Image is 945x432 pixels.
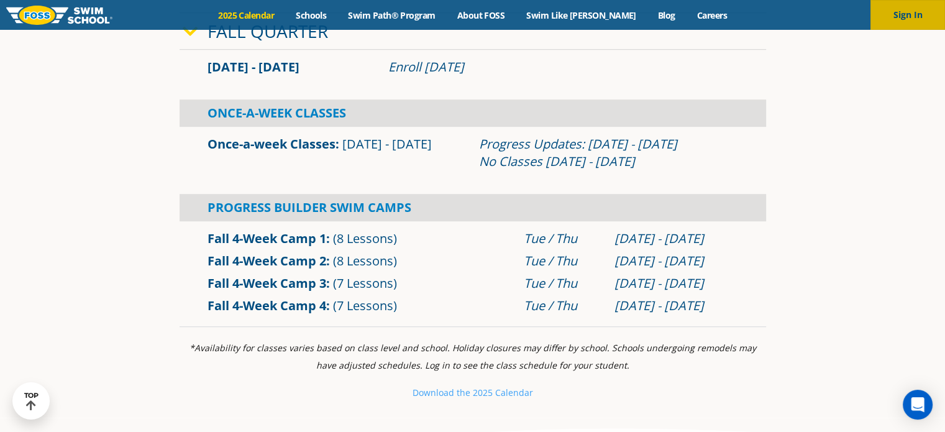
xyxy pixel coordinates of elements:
span: (7 Lessons) [333,297,397,314]
div: TOP [24,392,39,411]
a: About FOSS [446,9,516,21]
div: Once-A-Week Classes [180,99,766,127]
a: Swim Like [PERSON_NAME] [516,9,647,21]
div: Progress Builder Swim Camps [180,194,766,221]
a: Download the 2025 Calendar [413,387,533,398]
a: Blog [647,9,686,21]
a: Once-a-week Classes [208,136,336,152]
i: *Availability for classes varies based on class level and school. Holiday closures may differ by ... [189,342,756,371]
div: Tue / Thu [524,252,602,270]
div: Open Intercom Messenger [903,390,933,420]
a: 2025 Calendar [208,9,285,21]
a: Fall 4-Week Camp 2 [208,252,326,269]
div: [DATE] - [DATE] [614,230,738,247]
span: (8 Lessons) [333,252,397,269]
div: Tue / Thu [524,297,602,315]
div: [DATE] - [DATE] [614,275,738,292]
div: [DATE] - [DATE] [614,252,738,270]
div: Tue / Thu [524,275,602,292]
span: (7 Lessons) [333,275,397,292]
a: Schools [285,9,337,21]
div: Progress Updates: [DATE] - [DATE] No Classes [DATE] - [DATE] [479,136,738,170]
a: Swim Path® Program [337,9,446,21]
a: Fall Quarter [208,19,328,43]
a: Fall 4-Week Camp 4 [208,297,326,314]
img: FOSS Swim School Logo [6,6,112,25]
a: Fall 4-Week Camp 3 [208,275,326,292]
div: [DATE] - [DATE] [614,297,738,315]
small: Download th [413,387,465,398]
a: Careers [686,9,737,21]
a: Fall 4-Week Camp 1 [208,230,326,247]
div: Enroll [DATE] [388,58,738,76]
div: Tue / Thu [524,230,602,247]
span: [DATE] - [DATE] [208,58,299,75]
small: e 2025 Calendar [465,387,533,398]
span: (8 Lessons) [333,230,397,247]
span: [DATE] - [DATE] [342,136,432,152]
